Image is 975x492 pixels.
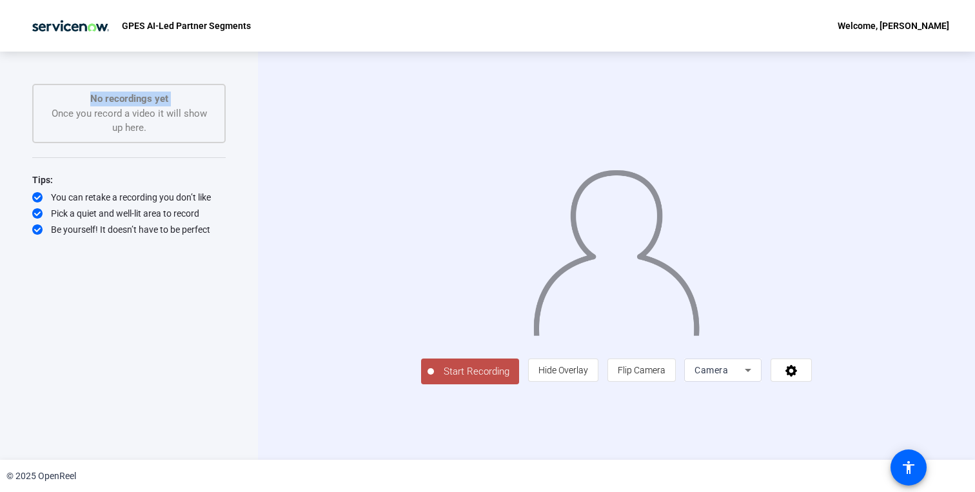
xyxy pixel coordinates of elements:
div: Once you record a video it will show up here. [46,92,212,135]
img: overlay [532,160,701,336]
div: Welcome, [PERSON_NAME] [838,18,949,34]
p: GPES AI-Led Partner Segments [122,18,251,34]
span: Flip Camera [618,365,665,375]
div: Be yourself! It doesn’t have to be perfect [32,223,226,236]
span: Camera [694,365,728,375]
div: Tips: [32,172,226,188]
div: © 2025 OpenReel [6,469,76,483]
div: Pick a quiet and well-lit area to record [32,207,226,220]
img: OpenReel logo [26,13,115,39]
mat-icon: accessibility [901,460,916,475]
div: You can retake a recording you don’t like [32,191,226,204]
button: Hide Overlay [528,359,598,382]
span: Hide Overlay [538,365,588,375]
button: Start Recording [421,359,519,384]
p: No recordings yet [46,92,212,106]
span: Start Recording [434,364,519,379]
button: Flip Camera [607,359,676,382]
